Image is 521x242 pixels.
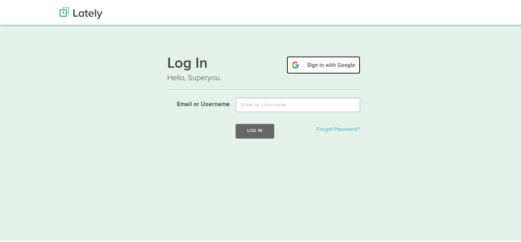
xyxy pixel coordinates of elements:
[161,96,230,108] label: Email or Username
[236,122,274,137] button: Log In
[287,55,360,72] img: google-signin.png
[167,55,360,71] h1: Log In
[317,125,360,130] a: Forgot Password?
[59,6,102,17] img: Lately
[236,96,360,111] input: Email or Username
[167,71,360,82] p: Hello, Superyou.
